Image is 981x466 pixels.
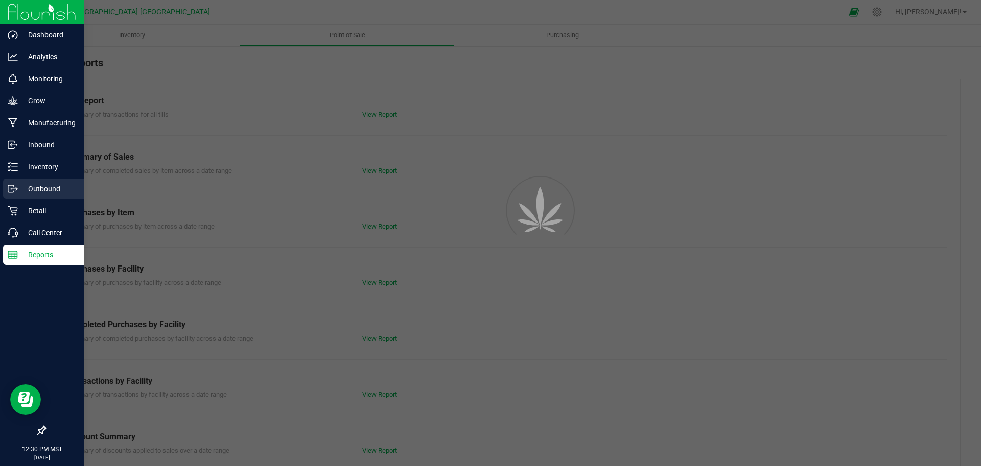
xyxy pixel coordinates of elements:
inline-svg: Inventory [8,162,18,172]
p: 12:30 PM MST [5,445,79,454]
inline-svg: Retail [8,206,18,216]
inline-svg: Outbound [8,184,18,194]
inline-svg: Manufacturing [8,118,18,128]
p: Dashboard [18,29,79,41]
inline-svg: Analytics [8,52,18,62]
inline-svg: Reports [8,250,18,260]
p: Grow [18,95,79,107]
inline-svg: Grow [8,96,18,106]
inline-svg: Dashboard [8,30,18,40]
inline-svg: Call Center [8,228,18,238]
inline-svg: Inbound [8,140,18,150]
p: Manufacturing [18,117,79,129]
p: Retail [18,205,79,217]
p: Outbound [18,183,79,195]
p: [DATE] [5,454,79,461]
inline-svg: Monitoring [8,74,18,84]
p: Inbound [18,139,79,151]
p: Inventory [18,161,79,173]
p: Reports [18,249,79,261]
iframe: Resource center [10,384,41,415]
p: Call Center [18,227,79,239]
p: Monitoring [18,73,79,85]
p: Analytics [18,51,79,63]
